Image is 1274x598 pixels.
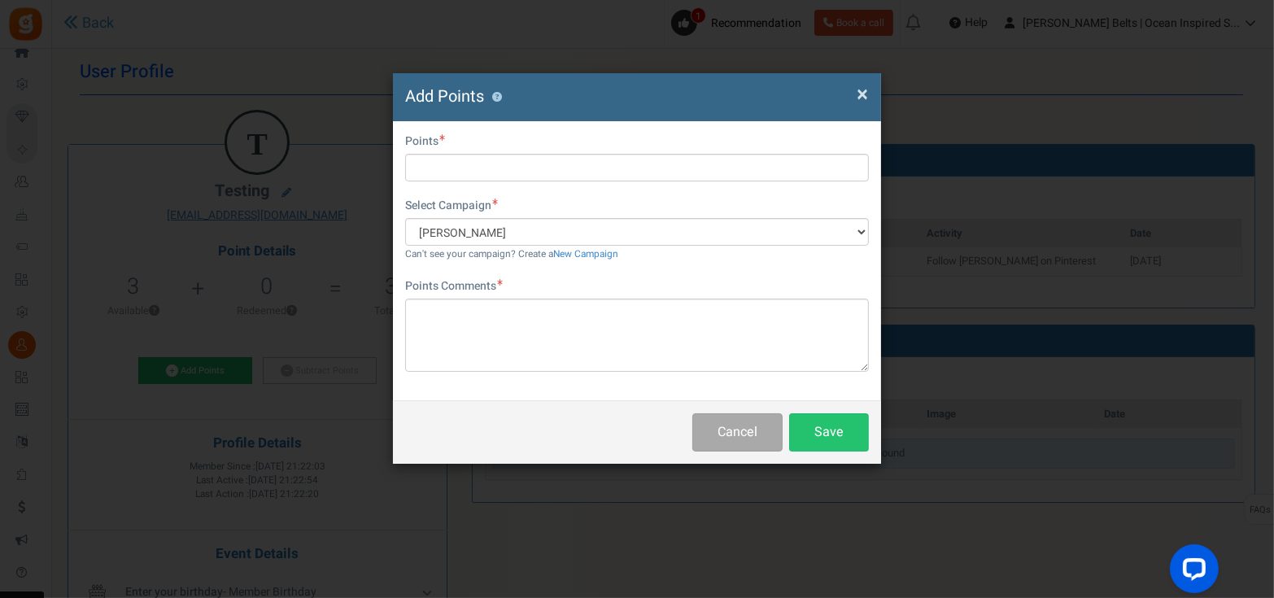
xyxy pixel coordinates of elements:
label: Select Campaign [405,198,498,214]
label: Points [405,133,445,150]
button: ? [492,92,503,103]
button: Cancel [692,413,783,452]
a: New Campaign [553,247,618,261]
span: Add Points [405,85,484,108]
span: × [857,79,868,110]
label: Points Comments [405,278,503,295]
small: Can't see your campaign? Create a [405,247,618,261]
button: Save [789,413,869,452]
